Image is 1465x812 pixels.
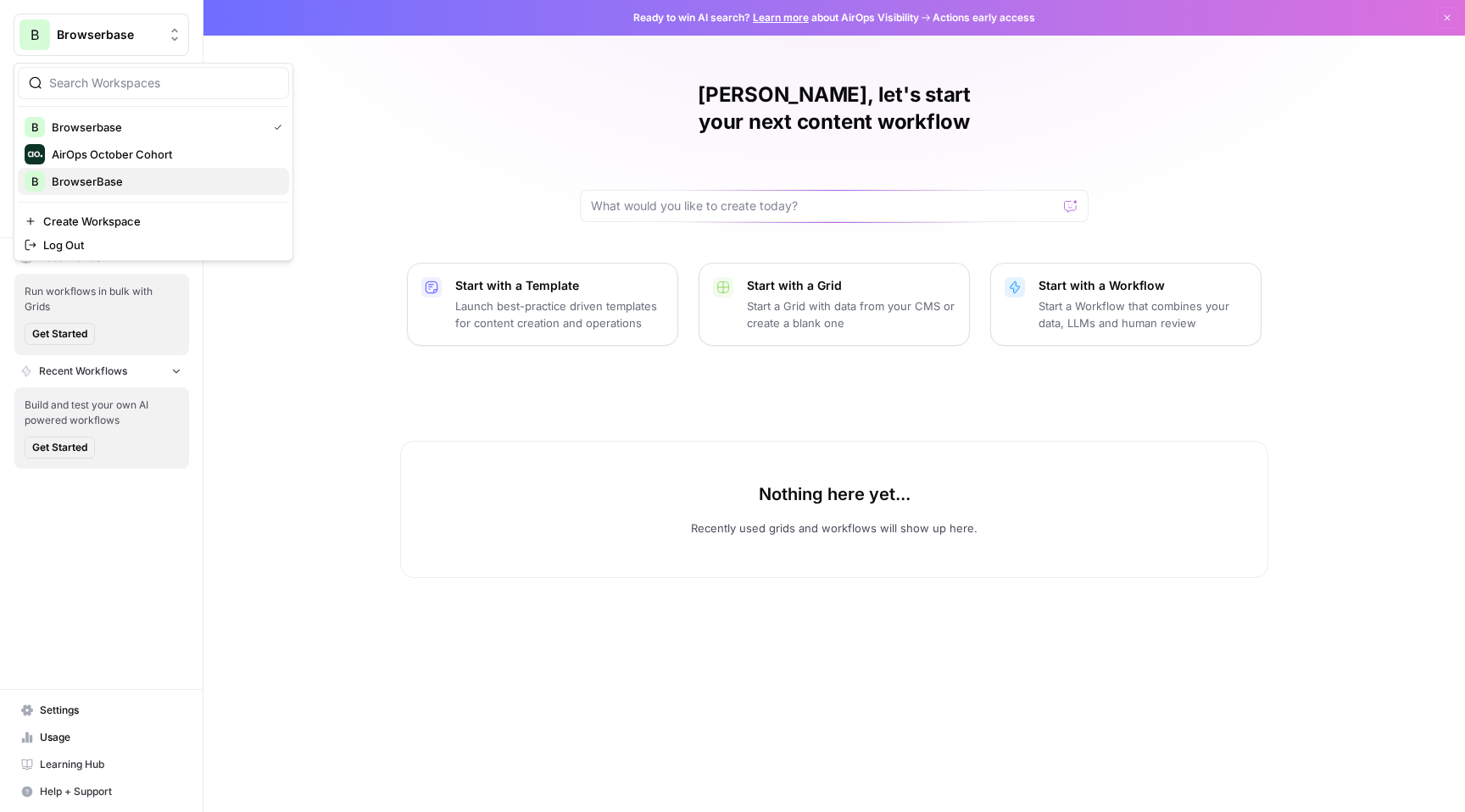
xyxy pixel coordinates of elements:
[32,440,87,455] span: Get Started
[14,359,189,384] button: Recent Workflows
[25,144,45,164] img: AirOps October Cohort Logo
[14,778,189,805] button: Help + Support
[52,119,260,136] span: Browserbase
[759,482,911,506] p: Nothing here yet...
[407,263,678,346] button: Start with a TemplateLaunch best-practice driven templates for content creation and operations
[40,757,181,772] span: Learning Hub
[39,364,127,379] span: Recent Workflows
[14,751,189,778] a: Learning Hub
[52,146,276,163] span: AirOps October Cohort
[43,213,276,230] span: Create Workspace
[633,10,919,25] span: Ready to win AI search? about AirOps Visibility
[455,277,664,294] p: Start with a Template
[14,63,293,261] div: Workspace: Browserbase
[699,263,970,346] button: Start with a GridStart a Grid with data from your CMS or create a blank one
[691,520,978,537] p: Recently used grids and workflows will show up here.
[40,784,181,799] span: Help + Support
[49,75,278,92] input: Search Workspaces
[25,437,95,459] button: Get Started
[40,703,181,718] span: Settings
[25,284,179,314] span: Run workflows in bulk with Grids
[455,298,664,331] p: Launch best-practice driven templates for content creation and operations
[31,119,39,136] span: B
[32,326,87,342] span: Get Started
[1039,277,1247,294] p: Start with a Workflow
[933,10,1035,25] span: Actions early access
[580,81,1089,136] h1: [PERSON_NAME], let's start your next content workflow
[31,25,39,45] span: B
[747,277,955,294] p: Start with a Grid
[990,263,1262,346] button: Start with a WorkflowStart a Workflow that combines your data, LLMs and human review
[25,398,179,428] span: Build and test your own AI powered workflows
[57,26,159,43] span: Browserbase
[14,14,189,56] button: Workspace: Browserbase
[591,197,1057,214] input: What would you like to create today?
[18,209,289,233] a: Create Workspace
[18,233,289,257] a: Log Out
[31,173,39,190] span: B
[43,236,276,253] span: Log Out
[753,11,809,24] a: Learn more
[40,730,181,745] span: Usage
[14,724,189,751] a: Usage
[25,323,95,345] button: Get Started
[1039,298,1247,331] p: Start a Workflow that combines your data, LLMs and human review
[747,298,955,331] p: Start a Grid with data from your CMS or create a blank one
[52,173,276,190] span: BrowserBase
[14,697,189,724] a: Settings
